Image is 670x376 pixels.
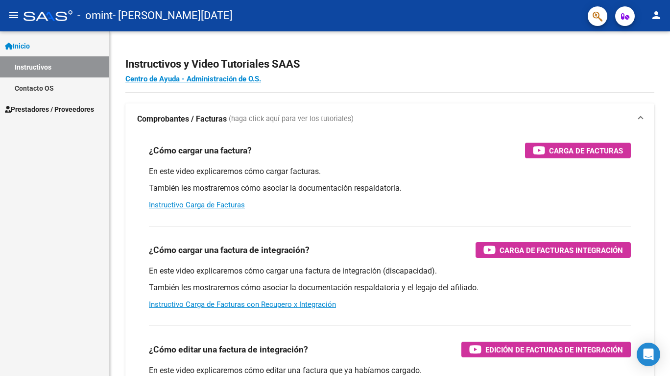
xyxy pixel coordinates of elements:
[149,343,308,356] h3: ¿Cómo editar una factura de integración?
[461,342,631,357] button: Edición de Facturas de integración
[149,365,631,376] p: En este video explicaremos cómo editar una factura que ya habíamos cargado.
[77,5,113,26] span: - omint
[525,143,631,158] button: Carga de Facturas
[5,104,94,115] span: Prestadores / Proveedores
[149,144,252,157] h3: ¿Cómo cargar una factura?
[149,183,631,194] p: También les mostraremos cómo asociar la documentación respaldatoria.
[229,114,354,125] span: (haga click aquí para ver los tutoriales)
[5,41,30,51] span: Inicio
[149,300,336,309] a: Instructivo Carga de Facturas con Recupero x Integración
[476,242,631,258] button: Carga de Facturas Integración
[113,5,233,26] span: - [PERSON_NAME][DATE]
[149,166,631,177] p: En este video explicaremos cómo cargar facturas.
[149,282,631,293] p: También les mostraremos cómo asociar la documentación respaldatoria y el legajo del afiliado.
[125,55,654,74] h2: Instructivos y Video Tutoriales SAAS
[549,145,623,157] span: Carga de Facturas
[485,344,623,356] span: Edición de Facturas de integración
[137,114,227,125] strong: Comprobantes / Facturas
[149,201,245,209] a: Instructivo Carga de Facturas
[8,9,20,21] mat-icon: menu
[125,75,261,83] a: Centro de Ayuda - Administración de O.S.
[125,103,654,135] mat-expansion-panel-header: Comprobantes / Facturas (haga click aquí para ver los tutoriales)
[500,244,623,256] span: Carga de Facturas Integración
[650,9,662,21] mat-icon: person
[149,243,310,257] h3: ¿Cómo cargar una factura de integración?
[149,266,631,276] p: En este video explicaremos cómo cargar una factura de integración (discapacidad).
[637,343,660,366] div: Open Intercom Messenger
